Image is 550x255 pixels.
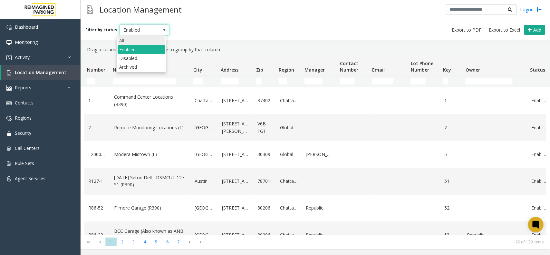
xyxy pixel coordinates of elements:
a: [PERSON_NAME] [306,151,333,158]
a: L20000500 [88,151,106,158]
a: Enabled [531,231,546,239]
a: 1 [88,97,106,104]
a: Enabled [531,124,546,131]
span: Enabled [120,25,159,35]
input: Owner Filter [466,78,513,84]
img: 'icon' [6,55,12,60]
a: 37402 [257,97,272,104]
input: City Filter [193,78,203,84]
img: 'icon' [6,146,12,151]
li: Enabled [118,45,165,54]
td: Key Filter [440,75,463,87]
a: Austin [195,178,214,185]
input: Name Filter [113,78,176,84]
a: 52 [444,204,459,211]
a: 2 [88,124,106,131]
img: 'icon' [6,40,12,45]
li: All [118,36,165,45]
span: Page 4 [139,238,150,246]
img: 'icon' [6,70,12,75]
td: City Filter [191,75,218,87]
a: [GEOGRAPHIC_DATA] [195,204,214,211]
td: Zip Filter [254,75,276,87]
a: 51 [444,178,459,185]
span: Go to the next page [184,238,196,247]
a: 53 [444,231,459,239]
a: [GEOGRAPHIC_DATA] [195,124,214,131]
td: Manager Filter [302,75,337,87]
span: Go to the last page [196,238,207,247]
input: Manager Filter [304,78,323,84]
kendo-pager-info: 1 - 20 of 129 items [211,239,544,245]
span: Add [533,27,541,33]
span: Key [443,67,451,73]
td: Name Filter [110,75,191,87]
span: Call Centers [15,145,40,151]
a: 80206 [257,231,272,239]
span: Page 6 [162,238,173,246]
td: Status Filter [527,75,550,87]
a: R127-1 [88,178,106,185]
label: Filter by status [85,27,117,33]
a: [STREET_ADDRESS] [222,97,250,104]
input: Contact Number Filter [340,78,355,84]
span: Page 3 [128,238,139,246]
a: 2 [444,124,459,131]
a: [STREET_ADDRESS] [222,231,250,239]
li: Disabled [118,54,165,63]
img: 'icon' [6,161,12,166]
a: 30309 [257,151,272,158]
a: Logout [520,6,542,13]
span: Go to the last page [197,240,206,245]
td: Lot Phone Number Filter [408,75,440,87]
span: Address [221,67,238,73]
input: Address Filter [221,78,239,84]
span: Location Management [15,69,66,75]
span: Contacts [15,100,34,106]
span: Go to the next page [186,240,194,245]
span: Zip [256,67,263,73]
div: Drag a column header and drop it here to group by that column [84,44,546,56]
span: Page 5 [150,238,162,246]
a: Enabled [531,151,546,158]
img: 'icon' [6,116,12,121]
a: Filmore Garage (R390) [114,204,187,211]
th: Status [527,56,550,75]
input: Email Filter [372,78,393,84]
span: Page 2 [117,238,128,246]
a: [STREET_ADDRESS] [222,151,250,158]
span: Page 7 [173,238,184,246]
span: Activity [15,54,30,60]
a: R86-52 [88,204,106,211]
a: Command Center Locations (R390) [114,93,187,108]
img: pageIcon [87,2,93,17]
a: [STREET_ADDRESS] [222,204,250,211]
input: Lot Phone Number Filter [411,78,426,84]
span: Dashboard [15,24,38,30]
input: Key Filter [443,78,448,84]
span: Regions [15,115,32,121]
td: Number Filter [84,75,110,87]
button: Export to Excel [486,25,523,34]
a: Modera Midtown (L) [114,151,187,158]
img: 'icon' [6,101,12,106]
a: 78701 [257,178,272,185]
span: Reports [15,84,31,91]
span: Name [113,67,126,73]
input: Region Filter [279,78,287,84]
button: Add [524,25,545,35]
a: Location Management [1,65,81,80]
a: BCC Garage (Also known as ANB Garage) (R390) [114,228,187,242]
td: Region Filter [276,75,302,87]
a: R86-23 [88,231,106,239]
span: Contact Number [340,60,358,73]
a: Chattanooga [280,97,298,104]
a: 80206 [257,204,272,211]
span: Export to PDF [452,27,481,33]
input: Zip Filter [256,78,261,84]
img: 'icon' [6,176,12,181]
a: [GEOGRAPHIC_DATA] [195,151,214,158]
a: [GEOGRAPHIC_DATA] [195,231,214,239]
span: Lot Phone Number [411,60,433,73]
span: Security [15,130,31,136]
